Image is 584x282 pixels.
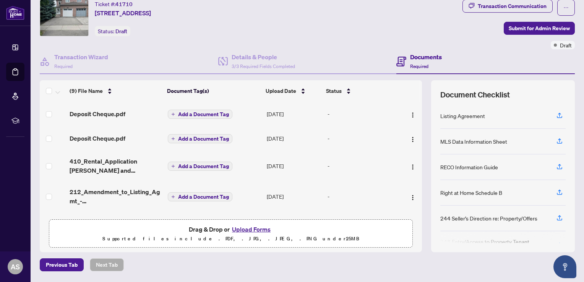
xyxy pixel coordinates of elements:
[232,52,295,62] h4: Details & People
[168,161,232,171] button: Add a Document Tag
[171,137,175,141] span: plus
[54,234,408,243] p: Supported files include .PDF, .JPG, .JPEG, .PNG under 25 MB
[168,134,232,143] button: Add a Document Tag
[164,80,263,102] th: Document Tag(s)
[70,109,125,118] span: Deposit Cheque.pdf
[115,28,127,35] span: Draft
[171,164,175,168] span: plus
[232,63,295,69] span: 3/3 Required Fields Completed
[49,220,412,248] span: Drag & Drop orUpload FormsSupported files include .PDF, .JPG, .JPEG, .PNG under25MB
[563,5,569,10] span: ellipsis
[189,224,273,234] span: Drag & Drop or
[70,187,162,206] span: 212_Amendment_to_Listing_Agmt_-_Authority_to_Offer_for_Lease_-_Price_-_B_-_PropTx-[PERSON_NAME].pdf
[178,136,229,141] span: Add a Document Tag
[90,258,124,271] button: Next Tab
[328,110,397,118] div: -
[440,137,507,146] div: MLS Data Information Sheet
[264,151,324,181] td: [DATE]
[168,134,232,144] button: Add a Document Tag
[410,52,442,62] h4: Documents
[410,136,416,143] img: Logo
[328,162,397,170] div: -
[440,214,537,222] div: 244 Seller’s Direction re: Property/Offers
[264,212,324,242] td: [DATE]
[410,112,416,118] img: Logo
[266,87,296,95] span: Upload Date
[178,194,229,199] span: Add a Document Tag
[553,255,576,278] button: Open asap
[46,259,78,271] span: Previous Tab
[560,41,572,49] span: Draft
[407,108,419,120] button: Logo
[54,52,108,62] h4: Transaction Wizard
[504,22,575,35] button: Submit for Admin Review
[40,258,84,271] button: Previous Tab
[70,157,162,175] span: 410_Rental_Application [PERSON_NAME] and [PERSON_NAME].pdf
[407,160,419,172] button: Logo
[440,89,510,100] span: Document Checklist
[323,80,398,102] th: Status
[440,188,502,197] div: Right at Home Schedule B
[230,224,273,234] button: Upload Forms
[67,80,164,102] th: (9) File Name
[171,112,175,116] span: plus
[6,6,24,20] img: logo
[326,87,342,95] span: Status
[328,192,397,201] div: -
[440,112,485,120] div: Listing Agreement
[410,63,428,69] span: Required
[115,1,133,8] span: 41710
[178,112,229,117] span: Add a Document Tag
[171,195,175,199] span: plus
[11,261,20,272] span: AS
[264,102,324,126] td: [DATE]
[509,22,570,34] span: Submit for Admin Review
[95,26,130,36] div: Status:
[263,80,323,102] th: Upload Date
[407,190,419,203] button: Logo
[95,8,151,18] span: [STREET_ADDRESS]
[54,63,73,69] span: Required
[264,181,324,212] td: [DATE]
[440,163,498,171] div: RECO Information Guide
[168,110,232,119] button: Add a Document Tag
[264,126,324,151] td: [DATE]
[168,162,232,171] button: Add a Document Tag
[70,87,103,95] span: (9) File Name
[178,164,229,169] span: Add a Document Tag
[168,192,232,202] button: Add a Document Tag
[410,164,416,170] img: Logo
[410,194,416,201] img: Logo
[168,192,232,201] button: Add a Document Tag
[328,134,397,143] div: -
[407,132,419,144] button: Logo
[70,134,125,143] span: Deposit Cheque.pdf
[168,109,232,119] button: Add a Document Tag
